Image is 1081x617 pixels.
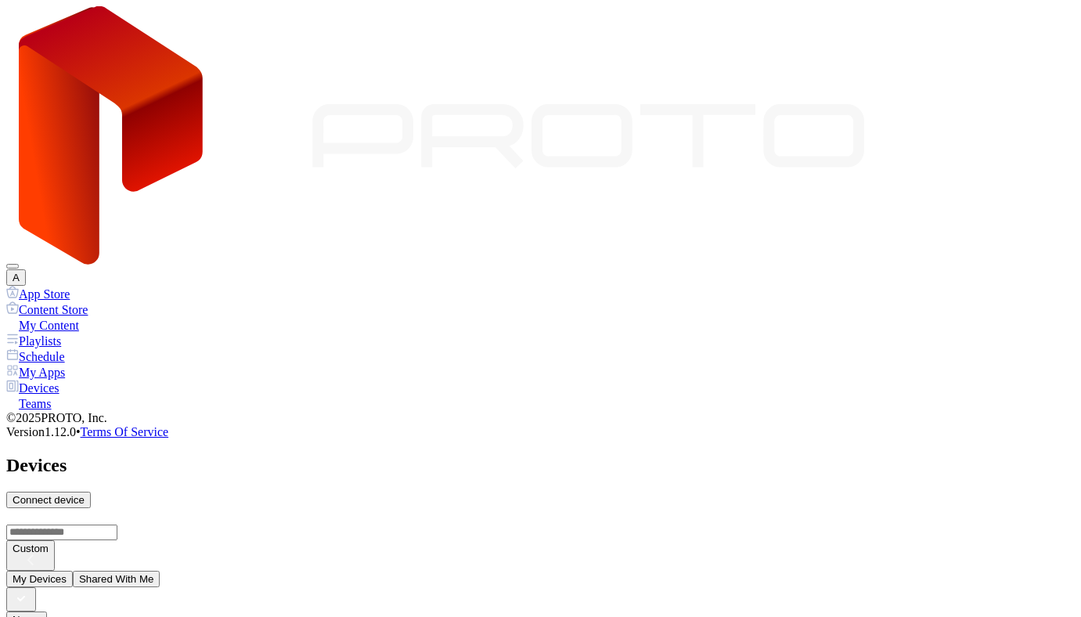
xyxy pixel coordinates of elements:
div: © 2025 PROTO, Inc. [6,411,1075,425]
a: Teams [6,395,1075,411]
a: My Content [6,317,1075,333]
h2: Devices [6,455,1075,476]
a: Terms Of Service [81,425,169,438]
button: Connect device [6,492,91,508]
a: Devices [6,380,1075,395]
button: A [6,269,26,286]
a: App Store [6,286,1075,301]
a: My Apps [6,364,1075,380]
div: Connect device [13,494,85,506]
button: My Devices [6,571,73,587]
span: Version 1.12.0 • [6,425,81,438]
a: Content Store [6,301,1075,317]
button: Shared With Me [73,571,160,587]
a: Playlists [6,333,1075,348]
div: Custom [13,543,49,554]
a: Schedule [6,348,1075,364]
button: Custom [6,540,55,571]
